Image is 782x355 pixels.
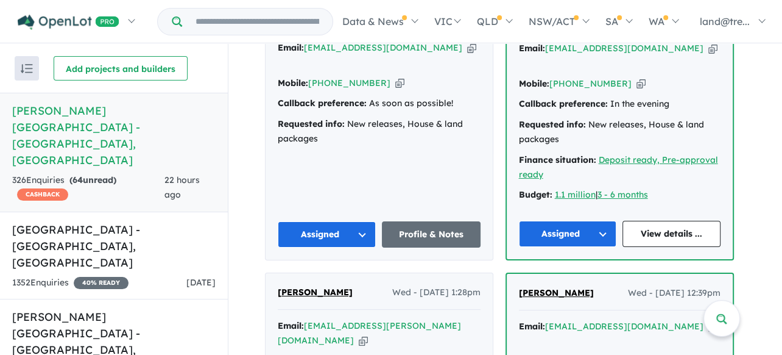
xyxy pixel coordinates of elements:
input: Try estate name, suburb, builder or developer [185,9,330,35]
h5: [GEOGRAPHIC_DATA] - [GEOGRAPHIC_DATA] , [GEOGRAPHIC_DATA] [12,221,216,271]
span: [PERSON_NAME] [519,287,594,298]
strong: Mobile: [519,78,549,89]
div: 326 Enquir ies [12,173,164,203]
span: 22 hours ago [164,174,200,200]
button: Copy [708,42,717,55]
img: Openlot PRO Logo White [18,15,119,30]
button: Copy [395,77,404,90]
h5: [PERSON_NAME][GEOGRAPHIC_DATA] - [GEOGRAPHIC_DATA] , [GEOGRAPHIC_DATA] [12,102,216,168]
span: 64 [72,174,83,185]
strong: Requested info: [278,118,345,129]
span: 40 % READY [74,277,129,289]
a: [PERSON_NAME] [278,285,353,300]
span: CASHBACK [17,188,68,201]
strong: Email: [278,42,304,53]
strong: Budget: [519,189,552,200]
div: New releases, House & land packages [278,117,481,146]
div: As soon as possible! [278,96,481,111]
div: New releases, House & land packages [519,118,720,147]
strong: Callback preference: [278,98,367,109]
strong: Requested info: [519,119,586,130]
a: View details ... [622,221,720,247]
img: sort.svg [21,64,33,73]
div: In the evening [519,97,720,112]
button: Assigned [278,221,376,248]
strong: ( unread) [69,174,116,185]
a: [EMAIL_ADDRESS][DOMAIN_NAME] [545,321,703,332]
a: Profile & Notes [382,221,481,248]
button: Copy [636,77,646,90]
a: [EMAIL_ADDRESS][DOMAIN_NAME] [545,43,703,54]
span: Wed - [DATE] 12:39pm [628,286,720,301]
span: [PERSON_NAME] [278,287,353,298]
span: Wed - [DATE] 1:28pm [392,285,481,300]
button: Add projects and builders [54,56,188,81]
strong: Mobile: [278,77,308,88]
div: 1352 Enquir ies [12,276,129,290]
a: [EMAIL_ADDRESS][DOMAIN_NAME] [304,42,462,53]
a: [PHONE_NUMBER] [549,78,632,89]
a: [PHONE_NUMBER] [308,77,390,88]
strong: Finance situation: [519,154,596,165]
a: [PERSON_NAME] [519,286,594,301]
strong: Email: [519,321,545,332]
span: land@tre... [700,15,750,27]
a: [EMAIL_ADDRESS][PERSON_NAME][DOMAIN_NAME] [278,320,461,346]
strong: Email: [519,43,545,54]
strong: Email: [278,320,304,331]
div: | [519,188,720,203]
span: [DATE] [186,277,216,288]
button: Copy [359,334,368,347]
a: Deposit ready, Pre-approval ready [519,154,718,180]
button: Assigned [519,221,617,247]
strong: Callback preference: [519,98,608,109]
button: Copy [467,41,476,54]
a: 3 - 6 months [597,189,648,200]
a: 1.1 million [555,189,596,200]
